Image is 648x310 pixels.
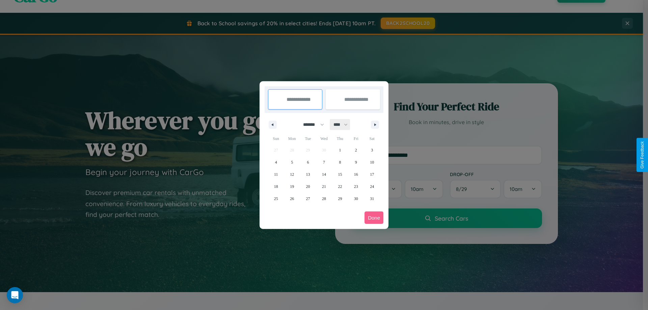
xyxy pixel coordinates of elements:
[7,287,23,303] div: Open Intercom Messenger
[290,168,294,180] span: 12
[348,193,364,205] button: 30
[268,156,284,168] button: 4
[339,156,341,168] span: 8
[284,180,300,193] button: 19
[364,212,383,224] button: Done
[316,156,332,168] button: 7
[274,168,278,180] span: 11
[338,168,342,180] span: 15
[370,193,374,205] span: 31
[339,144,341,156] span: 1
[371,144,373,156] span: 3
[300,168,316,180] button: 13
[306,193,310,205] span: 27
[355,144,357,156] span: 2
[316,133,332,144] span: Wed
[338,180,342,193] span: 22
[332,144,348,156] button: 1
[284,133,300,144] span: Mon
[364,180,380,193] button: 24
[316,168,332,180] button: 14
[306,168,310,180] span: 13
[300,180,316,193] button: 20
[323,156,325,168] span: 7
[338,193,342,205] span: 29
[364,156,380,168] button: 10
[300,133,316,144] span: Tue
[370,168,374,180] span: 17
[355,156,357,168] span: 9
[290,180,294,193] span: 19
[332,168,348,180] button: 15
[300,156,316,168] button: 6
[322,180,326,193] span: 21
[268,180,284,193] button: 18
[316,193,332,205] button: 28
[332,156,348,168] button: 8
[348,180,364,193] button: 23
[348,168,364,180] button: 16
[291,156,293,168] span: 5
[322,168,326,180] span: 14
[268,168,284,180] button: 11
[364,168,380,180] button: 17
[364,133,380,144] span: Sat
[354,168,358,180] span: 16
[268,133,284,144] span: Sun
[290,193,294,205] span: 26
[307,156,309,168] span: 6
[354,193,358,205] span: 30
[348,144,364,156] button: 2
[284,193,300,205] button: 26
[284,168,300,180] button: 12
[370,180,374,193] span: 24
[332,193,348,205] button: 29
[274,180,278,193] span: 18
[306,180,310,193] span: 20
[322,193,326,205] span: 28
[268,193,284,205] button: 25
[348,133,364,144] span: Fri
[354,180,358,193] span: 23
[370,156,374,168] span: 10
[364,144,380,156] button: 3
[640,141,645,169] div: Give Feedback
[274,193,278,205] span: 25
[275,156,277,168] span: 4
[284,156,300,168] button: 5
[332,180,348,193] button: 22
[364,193,380,205] button: 31
[300,193,316,205] button: 27
[316,180,332,193] button: 21
[348,156,364,168] button: 9
[332,133,348,144] span: Thu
